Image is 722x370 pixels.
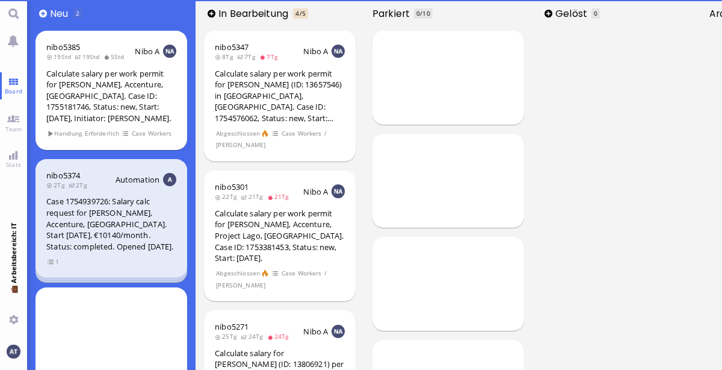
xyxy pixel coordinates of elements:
[131,128,172,139] span: Case Workers
[46,196,176,252] div: Case 1754939726: Salary calc request for [PERSON_NAME], Accenture, [GEOGRAPHIC_DATA]. Start [DATE...
[46,52,75,61] span: 19Std
[241,192,267,201] span: 21Tg
[267,332,293,340] span: 24Tg
[46,170,80,181] a: nibo5374
[555,7,591,20] span: Gelöst
[281,128,322,139] span: Case Workers
[46,68,176,124] div: Calculate salary per work permit for [PERSON_NAME], Accenture, [GEOGRAPHIC_DATA]. Case ID: 175518...
[293,8,308,19] span: In Bearbeitung ist überladen
[48,257,60,267] span: 1 Elemente anzeigen
[300,9,306,17] span: /5
[215,52,237,61] span: 8Tg
[76,9,79,17] span: 2
[2,125,25,133] span: Team
[215,208,345,264] div: Calculate salary per work permit for [PERSON_NAME], Accenture, Project Lago, [GEOGRAPHIC_DATA]. C...
[267,192,293,201] span: 21Tg
[2,87,25,95] span: Board
[215,321,248,332] a: nibo5271
[216,268,261,278] span: Abgeschlossen
[332,325,345,338] img: NA
[295,9,299,17] span: 4
[215,332,241,340] span: 25Tg
[135,46,159,57] span: Nibo A
[324,268,327,278] span: /
[241,332,267,340] span: 24Tg
[332,45,345,58] img: NA
[216,280,266,290] span: [PERSON_NAME]
[39,10,47,17] button: Hinzufügen
[545,10,552,17] button: Hinzufügen
[303,326,328,337] span: Nibo A
[216,128,261,139] span: Abgeschlossen
[9,283,18,310] span: 💼 Arbeitsbereich: IT
[259,52,282,61] span: 7Tg
[215,42,248,52] a: nibo5347
[215,68,345,124] div: Calculate salary per work permit for [PERSON_NAME] (ID: 13657546) in [GEOGRAPHIC_DATA], [GEOGRAPH...
[116,174,159,185] span: Automation
[420,9,430,17] span: /10
[163,45,176,58] img: NA
[218,7,292,20] span: In Bearbeitung
[215,192,241,201] span: 22Tg
[281,268,322,278] span: Case Workers
[3,160,24,169] span: Stats
[416,9,420,17] span: 0
[303,186,328,197] span: Nibo A
[50,7,72,20] span: Neu
[215,181,248,192] a: nibo5301
[216,140,266,150] span: [PERSON_NAME]
[48,128,120,139] span: Handlung Erforderlich
[46,42,80,52] a: nibo5385
[46,181,69,189] span: 2Tg
[208,10,215,17] button: Hinzufügen
[372,7,414,20] span: Parkiert
[237,52,259,61] span: 7Tg
[75,52,103,61] span: 19Std
[332,184,345,198] img: NA
[69,181,91,189] span: 2Tg
[324,128,327,139] span: /
[594,9,597,17] span: 0
[303,46,328,57] span: Nibo A
[103,52,128,61] span: 5Std
[163,173,176,186] img: Aut
[7,345,20,358] img: Du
